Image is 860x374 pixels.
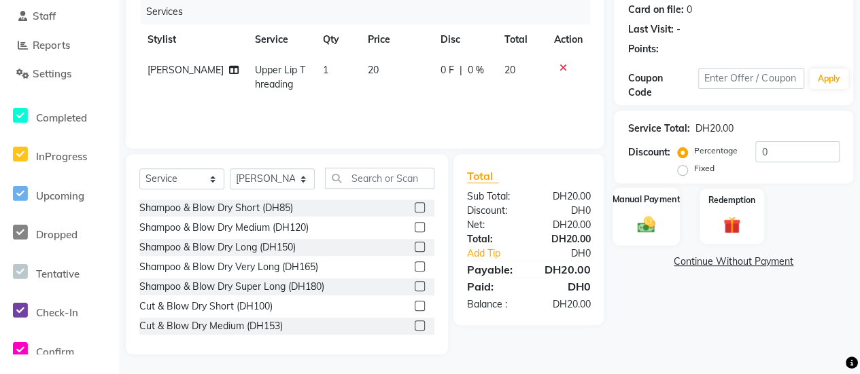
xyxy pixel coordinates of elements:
label: Percentage [693,145,737,157]
span: Completed [36,111,87,124]
span: Upcoming [36,189,84,202]
a: Reports [3,38,116,54]
div: Discount: [627,145,670,160]
div: - [676,22,680,37]
button: Apply [810,69,848,89]
div: Total: [457,232,529,246]
th: Qty [315,24,360,55]
div: Service Total: [627,121,689,136]
a: Add Tip [457,246,540,261]
span: Dropped [36,228,78,241]
span: | [460,63,462,77]
th: Service [247,24,315,55]
div: Sub Total: [457,189,529,204]
div: DH20.00 [529,218,601,232]
span: 1 [323,64,328,76]
div: DH20.00 [529,232,601,246]
th: Stylist [139,24,247,55]
th: Price [360,24,432,55]
div: Shampoo & Blow Dry Super Long (DH180) [139,280,324,294]
span: 0 % [468,63,484,77]
div: DH0 [529,278,601,295]
a: Staff [3,9,116,24]
div: Coupon Code [627,71,698,100]
th: Action [545,24,590,55]
div: 0 [686,3,691,17]
th: Disc [432,24,496,55]
div: Last Visit: [627,22,673,37]
input: Enter Offer / Coupon Code [698,68,804,89]
span: Check-In [36,306,78,319]
div: DH20.00 [529,189,601,204]
div: DH20.00 [529,297,601,312]
span: Staff [33,10,56,22]
div: DH20.00 [529,261,601,278]
div: Shampoo & Blow Dry Long (DH150) [139,240,296,255]
div: Shampoo & Blow Dry Short (DH85) [139,201,293,215]
div: Discount: [457,204,529,218]
img: _cash.svg [632,214,661,235]
span: Total [467,169,498,183]
div: DH20.00 [695,121,733,136]
div: Balance : [457,297,529,312]
div: Paid: [457,278,529,295]
div: Shampoo & Blow Dry Very Long (DH165) [139,260,318,274]
div: DH0 [540,246,600,261]
div: Shampoo & Blow Dry Medium (DH120) [139,221,309,235]
span: 20 [504,64,515,76]
span: Upper Lip Threading [255,64,305,90]
label: Fixed [693,162,714,174]
th: Total [496,24,546,55]
img: _gift.svg [718,214,746,236]
a: Settings [3,67,116,82]
a: Continue Without Payment [617,255,850,269]
label: Manual Payment [613,193,681,206]
div: Cut & Blow Dry Short (DH100) [139,299,273,314]
div: Cut & Blow Dry Medium (DH153) [139,319,283,333]
div: Points: [627,42,658,56]
span: Settings [33,67,71,80]
span: [PERSON_NAME] [148,64,224,76]
span: 0 F [441,63,454,77]
div: Payable: [457,261,529,278]
label: Redemption [708,194,755,206]
span: 20 [368,64,379,76]
span: Tentative [36,267,80,280]
div: Card on file: [627,3,683,17]
input: Search or Scan [325,168,434,189]
span: InProgress [36,150,87,163]
div: Net: [457,218,529,232]
div: DH0 [529,204,601,218]
span: Reports [33,39,70,52]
